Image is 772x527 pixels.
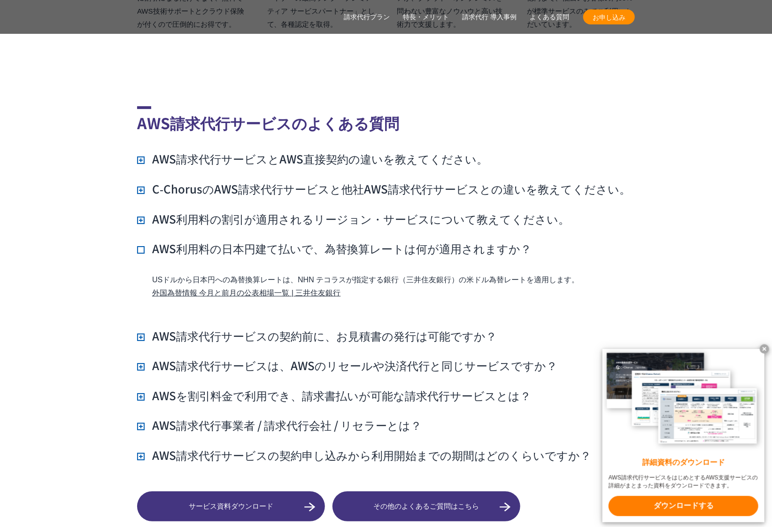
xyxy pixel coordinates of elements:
span: その他のよくあるご質問はこちら [332,501,520,512]
a: 詳細資料のダウンロード AWS請求代行サービスをはじめとするAWS支援サービスの詳細がまとまった資料をダウンロードできます。 ダウンロードする [602,349,764,522]
h3: AWS利用料の割引が適用されるリージョン・サービスについて教えてください。 [137,211,570,227]
span: サービス資料ダウンロード [137,501,325,512]
h2: AWS請求代行サービスのよくある質問 [137,106,635,134]
p: USドルから日本円への為替換算レートは、NHN テコラスが指定する銀行（三井住友銀行）の米ドル為替レートを適用します。 [152,273,635,300]
a: 特長・メリット [403,12,449,22]
h3: C‑ChorusのAWS請求代行サービスと他社AWS請求代行サービスとの違いを教えてください。 [137,181,631,197]
a: その他のよくあるご質問はこちら [332,491,520,521]
a: 請求代行プラン [344,12,390,22]
x-t: AWS請求代行サービスをはじめとするAWS支援サービスの詳細がまとまった資料をダウンロードできます。 [609,474,758,490]
a: サービス資料ダウンロード [137,491,325,521]
a: お申し込み [583,9,635,24]
h3: AWS請求代行サービスとAWS直接契約の違いを教えてください。 [137,151,488,167]
a: 外国為替情報 今月と前月の公表相場一覧 | 三井住友銀行 [152,287,341,300]
h3: AWS請求代行サービスの契約前に、お見積書の発行は可能ですか？ [137,328,497,344]
a: 請求代行 導入事例 [462,12,517,22]
span: お申し込み [583,12,635,22]
x-t: 詳細資料のダウンロード [609,457,758,468]
h3: AWS請求代行サービスは、AWSのリセールや決済代行と同じサービスですか？ [137,357,557,373]
h3: AWS請求代行事業者 / 請求代行会社 / リセラーとは？ [137,417,422,433]
h3: AWS利用料の日本円建て払いで、為替換算レートは何が適用されますか？ [137,240,532,256]
h3: AWSを割引料金で利用でき、請求書払いが可能な請求代行サービスとは？ [137,387,531,403]
x-t: ダウンロードする [609,496,758,516]
a: よくある質問 [530,12,569,22]
h3: AWS請求代行サービスの契約申し込みから利用開始までの期間はどのくらいですか？ [137,447,591,463]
